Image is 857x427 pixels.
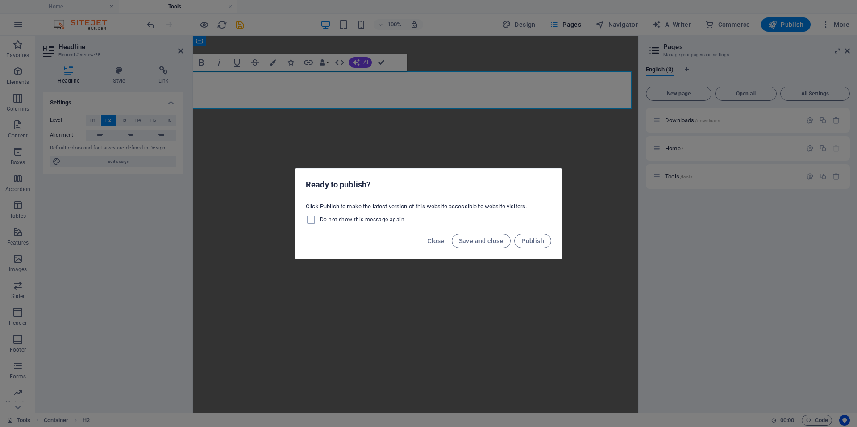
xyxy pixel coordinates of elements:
[459,237,504,245] span: Save and close
[320,216,404,223] span: Do not show this message again
[452,234,511,248] button: Save and close
[514,234,551,248] button: Publish
[428,237,445,245] span: Close
[295,199,562,228] div: Click Publish to make the latest version of this website accessible to website visitors.
[521,237,544,245] span: Publish
[424,234,448,248] button: Close
[306,179,551,190] h2: Ready to publish?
